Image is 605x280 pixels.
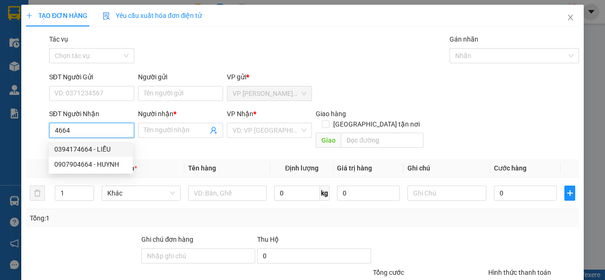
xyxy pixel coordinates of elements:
span: Tên hàng [188,164,216,172]
span: TÝ [51,51,60,60]
span: [GEOGRAPHIC_DATA] tận nơi [329,119,423,129]
span: 1 [23,61,65,70]
img: icon [103,12,110,20]
th: Ghi chú [404,159,490,178]
input: Dọc đường [341,133,423,148]
div: Tổng: 1 [30,213,234,223]
span: 0933363733 - [4,51,60,60]
span: Cước hàng [494,164,527,172]
p: NHẬN: [4,41,138,50]
button: delete [30,186,45,201]
span: KO BAO BỂ [27,61,65,70]
span: Tổng cước [373,269,404,276]
span: Thu Hộ [257,236,279,243]
span: down [86,194,92,200]
span: VP Nhận [227,110,253,118]
div: 0907904664 - HUYNH [54,159,127,170]
div: 0907904664 - HUYNH [49,157,133,172]
div: Người nhận [138,109,223,119]
span: Yêu cầu xuất hóa đơn điện tử [103,12,202,19]
span: kg [320,186,329,201]
span: VP Trần Phú (Hàng) [233,86,306,101]
div: 0394174664 - LIỄU [49,142,133,157]
div: Người gửi [138,72,223,82]
label: Gán nhãn [449,35,478,43]
span: up [86,187,92,193]
span: Giao [316,133,341,148]
span: Giao hàng [316,110,346,118]
input: 0 [337,186,400,201]
div: SĐT Người Nhận [49,109,134,119]
input: VD: Bàn, Ghế [188,186,267,201]
p: GỬI: [4,18,138,36]
span: Giá trị hàng [337,164,372,172]
div: VP gửi [227,72,312,82]
div: 0394174664 - LIỄU [54,144,127,154]
span: plus [565,189,575,197]
span: Decrease Value [83,193,94,200]
span: VP [PERSON_NAME] ([GEOGRAPHIC_DATA]) - [4,18,88,36]
span: close [567,14,574,21]
span: Định lượng [285,164,319,172]
span: GIAO: [4,61,65,70]
label: Tác vụ [49,35,68,43]
input: Ghi Chú [407,186,486,201]
strong: BIÊN NHẬN GỬI HÀNG [32,5,110,14]
span: Increase Value [83,186,94,193]
span: TẠO ĐƠN HÀNG [26,12,87,19]
label: Ghi chú đơn hàng [141,236,193,243]
span: Khác [107,186,175,200]
button: Close [557,5,584,31]
div: SĐT Người Gửi [49,72,134,82]
span: user-add [210,127,217,134]
span: VP Trà Vinh (Hàng) [26,41,92,50]
label: Hình thức thanh toán [488,269,551,276]
button: plus [564,186,575,201]
input: Ghi chú đơn hàng [141,248,255,263]
span: plus [26,12,33,19]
